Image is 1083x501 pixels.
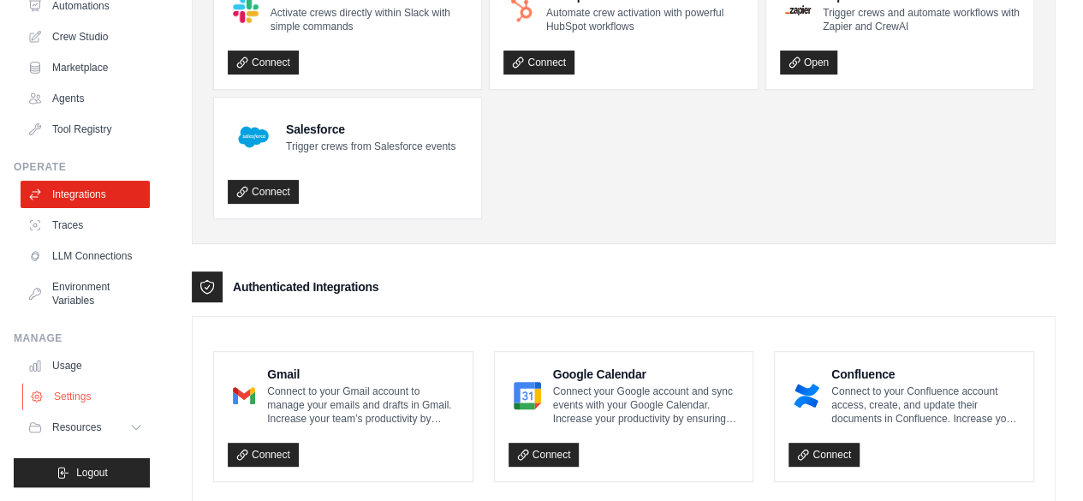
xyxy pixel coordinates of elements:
[228,443,299,467] a: Connect
[233,278,378,295] h3: Authenticated Integrations
[14,160,150,174] div: Operate
[228,51,299,75] a: Connect
[546,6,744,33] p: Automate crew activation with powerful HubSpot workflows
[780,51,837,75] a: Open
[21,85,150,112] a: Agents
[553,366,740,383] h4: Google Calendar
[76,466,108,480] span: Logout
[233,116,274,158] img: Salesforce Logo
[52,420,101,434] span: Resources
[21,23,150,51] a: Crew Studio
[22,383,152,410] a: Settings
[553,385,740,426] p: Connect your Google account and sync events with your Google Calendar. Increase your productivity...
[21,212,150,239] a: Traces
[785,5,811,15] img: Zapier Logo
[14,331,150,345] div: Manage
[286,121,455,138] h4: Salesforce
[271,6,468,33] p: Activate crews directly within Slack with simple commands
[286,140,455,153] p: Trigger crews from Salesforce events
[794,379,819,413] img: Confluence Logo
[21,242,150,270] a: LLM Connections
[21,181,150,208] a: Integrations
[21,352,150,379] a: Usage
[267,385,459,426] p: Connect to your Gmail account to manage your emails and drafts in Gmail. Increase your team’s pro...
[831,385,1020,426] p: Connect to your Confluence account access, create, and update their documents in Confluence. Incr...
[21,54,150,81] a: Marketplace
[514,379,541,413] img: Google Calendar Logo
[21,414,150,441] button: Resources
[21,273,150,314] a: Environment Variables
[831,366,1020,383] h4: Confluence
[509,443,580,467] a: Connect
[823,6,1020,33] p: Trigger crews and automate workflows with Zapier and CrewAI
[21,116,150,143] a: Tool Registry
[228,180,299,204] a: Connect
[267,366,459,383] h4: Gmail
[233,379,255,413] img: Gmail Logo
[788,443,860,467] a: Connect
[14,458,150,487] button: Logout
[503,51,574,75] a: Connect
